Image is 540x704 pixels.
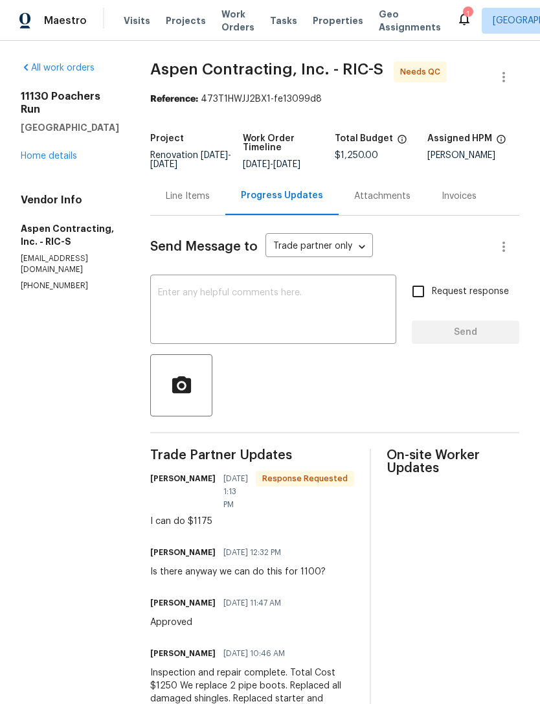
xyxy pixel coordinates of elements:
[21,90,119,116] h2: 11130 Poachers Run
[223,546,281,559] span: [DATE] 12:32 PM
[150,95,198,104] b: Reference:
[354,190,411,203] div: Attachments
[335,151,378,160] span: $1,250.00
[223,596,281,609] span: [DATE] 11:47 AM
[397,134,407,151] span: The total cost of line items that have been proposed by Opendoor. This sum includes line items th...
[166,190,210,203] div: Line Items
[150,449,354,462] span: Trade Partner Updates
[265,236,373,258] div: Trade partner only
[21,63,95,73] a: All work orders
[21,194,119,207] h4: Vendor Info
[463,8,472,21] div: 1
[150,472,216,485] h6: [PERSON_NAME]
[243,134,335,152] h5: Work Order Timeline
[432,285,509,299] span: Request response
[442,190,477,203] div: Invoices
[150,62,383,77] span: Aspen Contracting, Inc. - RIC-S
[150,93,519,106] div: 473T1HWJJ2BX1-fe13099d8
[427,134,492,143] h5: Assigned HPM
[21,222,119,248] h5: Aspen Contracting, Inc. - RIC-S
[21,253,119,275] p: [EMAIL_ADDRESS][DOMAIN_NAME]
[150,647,216,660] h6: [PERSON_NAME]
[21,152,77,161] a: Home details
[21,121,119,134] h5: [GEOGRAPHIC_DATA]
[243,160,270,169] span: [DATE]
[379,8,441,34] span: Geo Assignments
[150,151,231,169] span: -
[496,134,506,151] span: The hpm assigned to this work order.
[150,546,216,559] h6: [PERSON_NAME]
[223,472,248,511] span: [DATE] 1:13 PM
[150,240,258,253] span: Send Message to
[124,14,150,27] span: Visits
[243,160,300,169] span: -
[427,151,520,160] div: [PERSON_NAME]
[150,160,177,169] span: [DATE]
[150,134,184,143] h5: Project
[335,134,393,143] h5: Total Budget
[273,160,300,169] span: [DATE]
[44,14,87,27] span: Maestro
[257,472,353,485] span: Response Requested
[221,8,254,34] span: Work Orders
[150,515,354,528] div: I can do $1175
[150,565,326,578] div: Is there anyway we can do this for 1100?
[21,280,119,291] p: [PHONE_NUMBER]
[270,16,297,25] span: Tasks
[166,14,206,27] span: Projects
[150,151,231,169] span: Renovation
[201,151,228,160] span: [DATE]
[400,65,445,78] span: Needs QC
[150,596,216,609] h6: [PERSON_NAME]
[223,647,285,660] span: [DATE] 10:46 AM
[150,616,289,629] div: Approved
[313,14,363,27] span: Properties
[387,449,519,475] span: On-site Worker Updates
[241,189,323,202] div: Progress Updates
